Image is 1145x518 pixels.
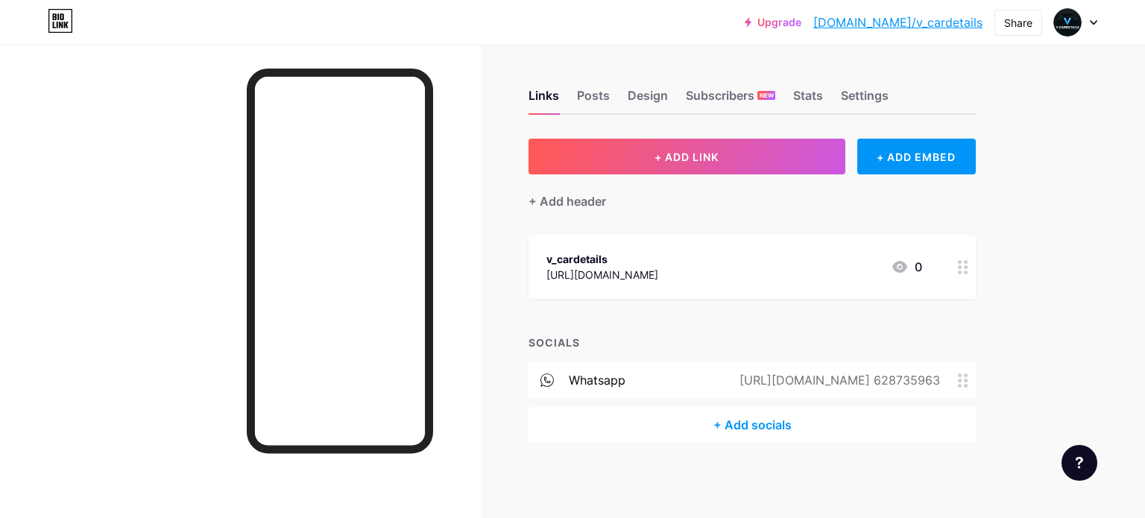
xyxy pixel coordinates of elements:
[841,86,889,113] div: Settings
[546,251,658,267] div: v_cardetails
[891,258,922,276] div: 0
[569,371,625,389] div: whatsapp
[760,91,774,100] span: NEW
[793,86,823,113] div: Stats
[529,335,976,350] div: SOCIALS
[654,151,719,163] span: + ADD LINK
[529,192,606,210] div: + Add header
[529,407,976,443] div: + Add socials
[577,86,610,113] div: Posts
[529,86,559,113] div: Links
[686,86,775,113] div: Subscribers
[546,267,658,282] div: [URL][DOMAIN_NAME]
[813,13,982,31] a: [DOMAIN_NAME]/v_cardetails
[716,371,958,389] div: [URL][DOMAIN_NAME] 628735963
[628,86,668,113] div: Design
[857,139,976,174] div: + ADD EMBED
[745,16,801,28] a: Upgrade
[529,139,845,174] button: + ADD LINK
[1004,15,1032,31] div: Share
[1053,8,1082,37] img: v_cardetails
